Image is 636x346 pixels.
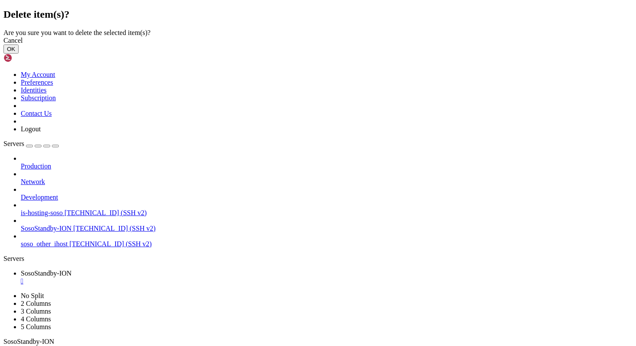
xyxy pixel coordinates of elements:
[3,44,19,54] button: OK
[21,217,633,232] li: SosoStandby-ION [TECHNICAL_ID] (SSH v2)
[3,338,54,345] span: SosoStandby-ION
[73,225,155,232] span: [TECHNICAL_ID] (SSH v2)
[21,94,56,102] a: Subscription
[21,71,55,78] a: My Account
[3,140,24,147] span: Servers
[21,270,71,277] span: SosoStandby-ION
[21,270,633,285] a: SosoStandby-ION
[21,186,633,201] li: Development
[21,178,45,185] span: Network
[21,162,51,170] span: Production
[21,79,53,86] a: Preferences
[21,194,58,201] span: Development
[21,240,633,248] a: soso_other_ihost [TECHNICAL_ID] (SSH v2)
[3,255,633,263] div: Servers
[3,29,633,37] div: Are you sure you want to delete the selected item(s)?
[64,209,147,216] span: [TECHNICAL_ID] (SSH v2)
[3,37,633,44] div: Cancel
[21,225,71,232] span: SosoStandby-ION
[21,232,633,248] li: soso_other_ihost [TECHNICAL_ID] (SSH v2)
[21,178,633,186] a: Network
[3,54,53,62] img: Shellngn
[69,240,151,248] span: [TECHNICAL_ID] (SSH v2)
[21,209,63,216] span: is-hosting-soso
[21,209,633,217] a: is-hosting-soso [TECHNICAL_ID] (SSH v2)
[21,170,633,186] li: Network
[21,300,51,307] a: 2 Columns
[21,162,633,170] a: Production
[21,323,51,330] a: 5 Columns
[21,194,633,201] a: Development
[21,277,633,285] a: 
[21,110,52,117] a: Contact Us
[3,3,523,11] x-row: Connection timed out
[21,308,51,315] a: 3 Columns
[3,140,59,147] a: Servers
[21,86,47,94] a: Identities
[21,155,633,170] li: Production
[21,125,41,133] a: Logout
[21,292,44,299] a: No Split
[21,201,633,217] li: is-hosting-soso [TECHNICAL_ID] (SSH v2)
[21,315,51,323] a: 4 Columns
[3,9,633,20] h2: Delete item(s)?
[21,240,67,248] span: soso_other_ihost
[3,11,7,18] div: (0, 1)
[21,225,633,232] a: SosoStandby-ION [TECHNICAL_ID] (SSH v2)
